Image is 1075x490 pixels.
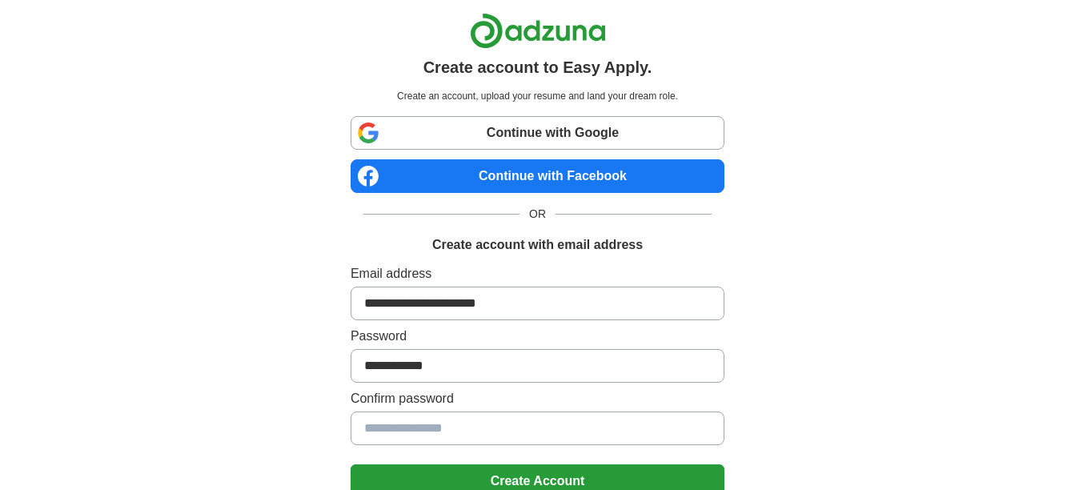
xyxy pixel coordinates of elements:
[432,235,643,255] h1: Create account with email address
[351,159,724,193] a: Continue with Facebook
[519,206,556,223] span: OR
[351,116,724,150] a: Continue with Google
[351,264,724,283] label: Email address
[423,55,652,79] h1: Create account to Easy Apply.
[351,327,724,346] label: Password
[354,89,721,103] p: Create an account, upload your resume and land your dream role.
[470,13,606,49] img: Adzuna logo
[351,389,724,408] label: Confirm password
